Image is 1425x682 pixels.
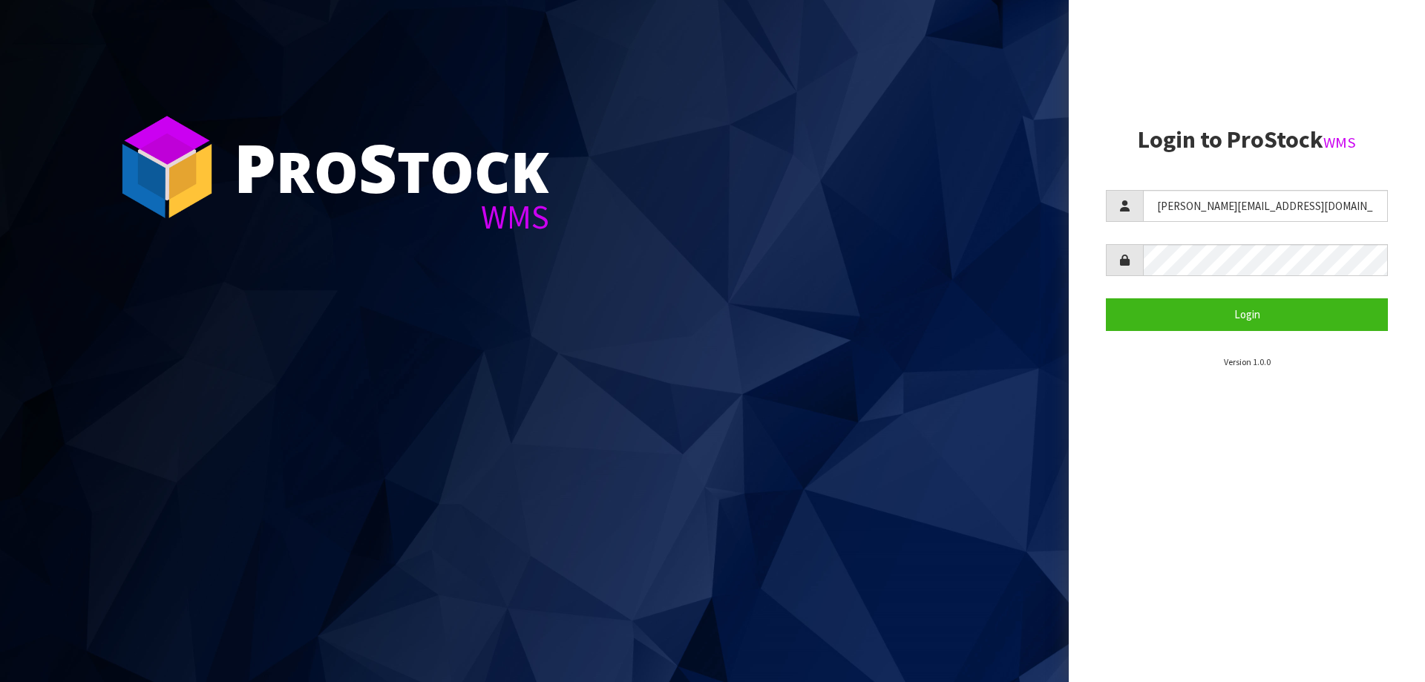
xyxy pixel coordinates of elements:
img: ProStock Cube [111,111,223,223]
small: Version 1.0.0 [1224,356,1271,367]
span: P [234,122,276,212]
small: WMS [1323,133,1356,152]
span: S [358,122,397,212]
div: WMS [234,200,549,234]
button: Login [1106,298,1388,330]
div: ro tock [234,134,549,200]
h2: Login to ProStock [1106,127,1388,153]
input: Username [1143,190,1388,222]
